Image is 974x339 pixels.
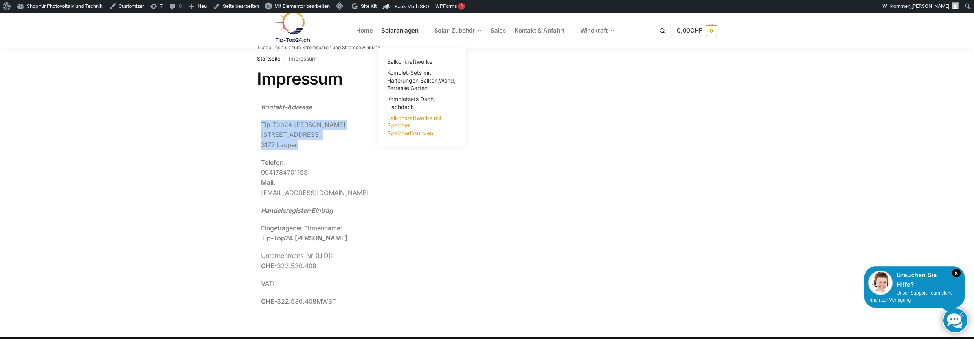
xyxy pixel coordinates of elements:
[677,13,717,49] nav: Cart contents
[912,3,949,9] span: [PERSON_NAME]
[515,27,564,34] span: Kontakt & Anfahrt
[487,13,509,48] a: Sales
[257,69,717,88] h1: Impressum
[383,56,461,67] a: Balkonkraftwerke
[491,27,506,34] span: Sales
[378,13,429,48] a: Solaranlagen
[706,25,717,36] span: 0
[261,279,603,289] p: VAT:
[868,271,893,295] img: Customer service
[261,262,277,270] strong: CHE-
[431,13,485,48] a: Solar-Zubehör
[952,2,959,9] img: Benutzerbild von Rupert Spoddig
[257,48,717,69] nav: Breadcrumb
[952,269,961,277] i: Schließen
[261,158,603,198] p: : [EMAIL_ADDRESS][DOMAIN_NAME]
[690,27,702,34] span: CHF
[383,94,461,112] a: Kompletsets Dach, Flachdach
[511,13,575,48] a: Kontakt & Anfahrt
[284,158,286,166] span: :
[257,55,281,62] a: Startseite
[261,206,333,214] em: Handelsregister-Eintrag
[395,4,429,9] span: Rank Math SEO
[261,179,274,186] strong: Mail
[387,114,442,136] span: Balkonkraftwerke mit Speicher Speicherlösungen
[261,168,308,176] tcxspan: Call 0041784701155 via 3CX
[261,251,603,271] p: Unternehmens-Nr (UID):
[580,27,608,34] span: Windkraft
[361,3,377,9] span: Site Kit
[434,27,475,34] span: Solar-Zubehör
[868,290,952,303] span: Unser Support-Team steht Ihnen zur Verfügung
[277,262,316,270] tcxspan: Call 322.530.408 via 3CX
[387,69,456,91] span: Komplet-Sets mit Halterungen Balkon,Wand, Terrasse,Garten
[257,11,326,43] img: Solaranlagen, Speicheranlagen und Energiesparprodukte
[677,19,717,42] a: 0,00CHF 0
[387,96,435,110] span: Kompletsets Dach, Flachdach
[868,271,961,289] div: Brauchen Sie Hilfe?
[261,103,312,111] em: Kontakt-Adresse
[281,56,289,62] span: /
[261,158,284,166] strong: Telefon
[261,120,603,150] p: Tip-Top24 [PERSON_NAME] [STREET_ADDRESS] 3177 Laupen
[458,3,465,10] div: 3
[383,67,461,94] a: Komplet-Sets mit Halterungen Balkon,Wand, Terrasse,Garten
[261,297,277,305] strong: CHE-
[677,27,702,34] span: 0,00
[577,13,618,48] a: Windkraft
[261,297,603,307] p: 322.530.408MWST
[274,3,330,9] span: Mit Elementor bearbeiten
[261,234,347,242] strong: Tip-Top24 [PERSON_NAME]
[257,45,380,50] p: Tiptop Technik zum Stromsparen und Stromgewinnung
[387,58,432,65] span: Balkonkraftwerke
[261,223,603,243] p: Eingetragener Firmenname:
[381,27,419,34] span: Solaranlagen
[383,112,461,139] a: Balkonkraftwerke mit Speicher Speicherlösungen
